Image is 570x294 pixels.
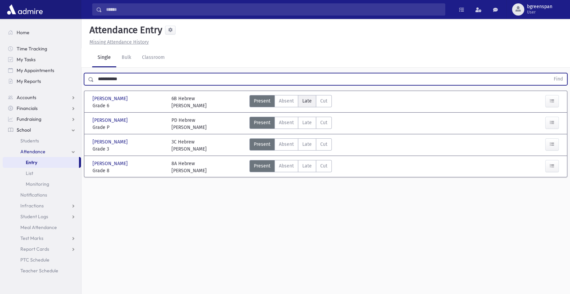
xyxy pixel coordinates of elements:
[3,76,81,87] a: My Reports
[3,179,81,189] a: Monitoring
[249,160,332,174] div: AttTypes
[17,94,36,100] span: Accounts
[279,119,294,126] span: Absent
[17,127,31,133] span: School
[279,97,294,105] span: Absent
[3,222,81,233] a: Meal Attendance
[3,103,81,114] a: Financials
[20,246,49,252] span: Report Cards
[17,56,36,63] span: My Tasks
[302,141,312,148] span: Late
[254,141,270,148] span: Present
[320,97,327,105] span: Cut
[87,24,162,36] h5: Attendance Entry
[320,141,327,148] span: Cut
[249,138,332,153] div: AttTypes
[17,67,54,73] span: My Appointments
[279,162,294,169] span: Absent
[279,141,294,148] span: Absent
[3,211,81,222] a: Student Logs
[249,95,332,109] div: AttTypes
[5,3,44,16] img: AdmirePro
[17,116,41,122] span: Fundraising
[93,160,129,167] span: [PERSON_NAME]
[3,135,81,146] a: Students
[3,27,81,38] a: Home
[254,162,270,169] span: Present
[3,125,81,135] a: School
[254,97,270,105] span: Present
[3,114,81,125] a: Fundraising
[89,39,149,45] u: Missing Attendance History
[20,138,39,144] span: Students
[302,97,312,105] span: Late
[527,4,552,9] span: bgreenspan
[171,160,207,174] div: 8A Hebrew [PERSON_NAME]
[3,54,81,65] a: My Tasks
[93,117,129,124] span: [PERSON_NAME]
[20,149,45,155] span: Attendance
[320,162,327,169] span: Cut
[93,138,129,145] span: [PERSON_NAME]
[302,162,312,169] span: Late
[3,92,81,103] a: Accounts
[93,102,165,109] span: Grade 6
[20,235,43,241] span: Test Marks
[93,124,165,131] span: Grade P
[3,233,81,244] a: Test Marks
[3,157,79,168] a: Entry
[20,268,58,274] span: Teacher Schedule
[93,145,165,153] span: Grade 3
[17,78,41,84] span: My Reports
[302,119,312,126] span: Late
[3,168,81,179] a: List
[171,117,207,131] div: PD Hebrew [PERSON_NAME]
[171,138,207,153] div: 3C Hebrew [PERSON_NAME]
[20,203,44,209] span: Infractions
[3,65,81,76] a: My Appointments
[93,167,165,174] span: Grade 8
[171,95,207,109] div: 6B Hebrew [PERSON_NAME]
[137,48,170,67] a: Classroom
[527,9,552,15] span: User
[93,95,129,102] span: [PERSON_NAME]
[249,117,332,131] div: AttTypes
[20,192,47,198] span: Notifications
[254,119,270,126] span: Present
[3,200,81,211] a: Infractions
[17,46,47,52] span: Time Tracking
[20,224,57,230] span: Meal Attendance
[3,244,81,254] a: Report Cards
[26,159,37,165] span: Entry
[102,3,445,16] input: Search
[3,189,81,200] a: Notifications
[3,254,81,265] a: PTC Schedule
[3,146,81,157] a: Attendance
[17,105,38,111] span: Financials
[92,48,116,67] a: Single
[17,29,29,36] span: Home
[20,257,49,263] span: PTC Schedule
[320,119,327,126] span: Cut
[20,213,48,220] span: Student Logs
[550,73,567,85] button: Find
[26,170,33,176] span: List
[3,265,81,276] a: Teacher Schedule
[3,43,81,54] a: Time Tracking
[87,39,149,45] a: Missing Attendance History
[26,181,49,187] span: Monitoring
[116,48,137,67] a: Bulk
